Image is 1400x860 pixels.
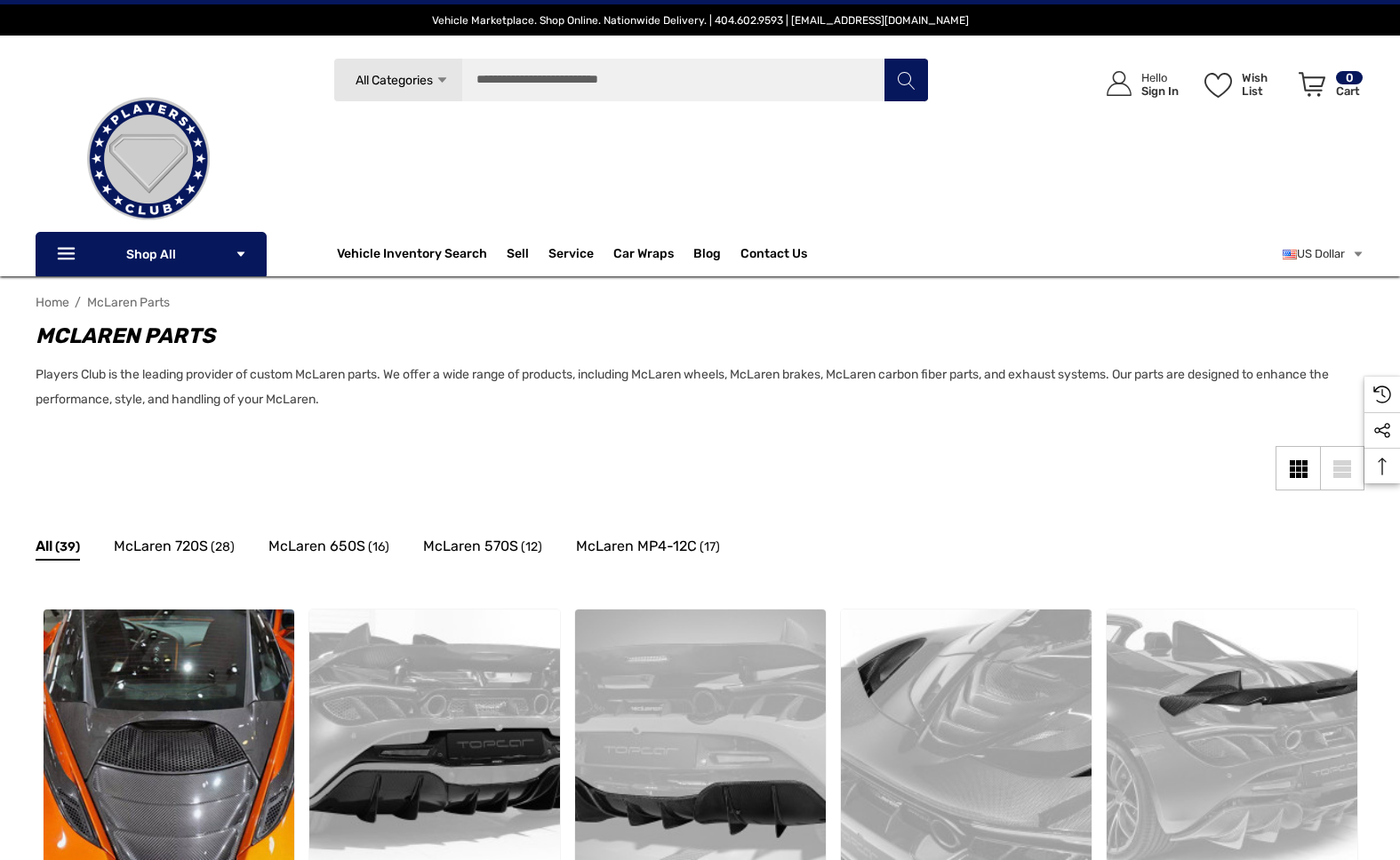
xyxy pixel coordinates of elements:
[1141,71,1179,84] p: Hello
[548,246,594,266] a: Service
[36,232,267,276] p: Shop All
[575,609,826,860] img: McLaren 720S Carbon Fiber Rear Diffuser
[60,70,237,248] img: Players Club | Cars For Sale
[423,535,518,558] span: McLaren 570S
[576,535,720,563] a: Button Go To Sub Category McLaren MP4-12C
[368,536,389,559] span: (16)
[1283,236,1364,272] a: USD
[114,535,235,563] a: Button Go To Sub Category McLaren 720S
[36,535,52,558] span: All
[1107,609,1357,860] a: Carbon Fiber McLaren 720S Rear Wing Spoiler,$5,500.00
[575,609,826,860] a: Carbon Fiber McLaren 720S Rear Diffuser,$8,500.00
[507,246,529,266] span: Sell
[423,535,542,563] a: Button Go To Sub Category McLaren 570S
[740,246,807,266] a: Contact Us
[309,609,560,860] img: McLaren 720S Carbon Fiber Lower and Upper Rear Diffuser
[1299,72,1325,97] svg: Review Your Cart
[1276,446,1320,490] a: Grid View
[1196,53,1291,115] a: Wish List Wish List
[700,536,720,559] span: (17)
[1242,71,1289,98] p: Wish List
[521,536,542,559] span: (12)
[1141,84,1179,98] p: Sign In
[436,74,449,87] svg: Icon Arrow Down
[36,362,1347,412] p: Players Club is the leading provider of custom McLaren parts. We offer a wide range of products, ...
[268,535,389,563] a: Button Go To Sub Category McLaren 650S
[613,246,674,266] span: Car Wraps
[114,535,208,558] span: McLaren 720S
[432,14,969,27] span: Vehicle Marketplace. Shop Online. Nationwide Delivery. | 404.602.9593 | [EMAIL_ADDRESS][DOMAIN_NAME]
[1373,422,1391,440] svg: Social Media
[576,535,697,558] span: McLaren MP4-12C
[44,609,294,860] img: McLaren 720S Carbon Fiber Aero Bridge
[841,609,1092,860] a: Carbon Fiber McLaren 720S Rear Air Scoops,$1,500.00
[268,535,365,558] span: McLaren 650S
[333,58,462,102] a: All Categories Icon Arrow Down Icon Arrow Up
[1364,458,1400,475] svg: Top
[1336,71,1363,84] p: 0
[884,58,928,102] button: Search
[309,609,560,860] a: Carbon Fiber McLaren 720S Lower and Upper Rear Diffusers,$13,500.00
[613,236,693,272] a: Car Wraps
[1086,53,1188,115] a: Sign in
[36,320,1347,352] h1: McLaren Parts
[841,609,1092,860] img: McLaren 720S Carbon Fiber Rear Air Scoops
[693,246,721,266] a: Blog
[337,246,487,266] a: Vehicle Inventory Search
[87,295,170,310] a: McLaren Parts
[211,536,235,559] span: (28)
[1336,84,1363,98] p: Cart
[44,609,294,860] a: McLaren 720S Carbon Fiber Aero Bridge,$5,000.00
[36,287,1364,318] nav: Breadcrumb
[1373,386,1391,403] svg: Recently Viewed
[235,248,247,260] svg: Icon Arrow Down
[1107,609,1357,860] img: Carbon Fiber McLaren 720S Rear Wing Spoiler
[55,244,82,265] svg: Icon Line
[1291,53,1364,123] a: Cart with 0 items
[55,536,80,559] span: (39)
[36,295,69,310] a: Home
[507,236,548,272] a: Sell
[356,73,433,88] span: All Categories
[1204,73,1232,98] svg: Wish List
[1320,446,1364,490] a: List View
[1107,71,1132,96] svg: Icon User Account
